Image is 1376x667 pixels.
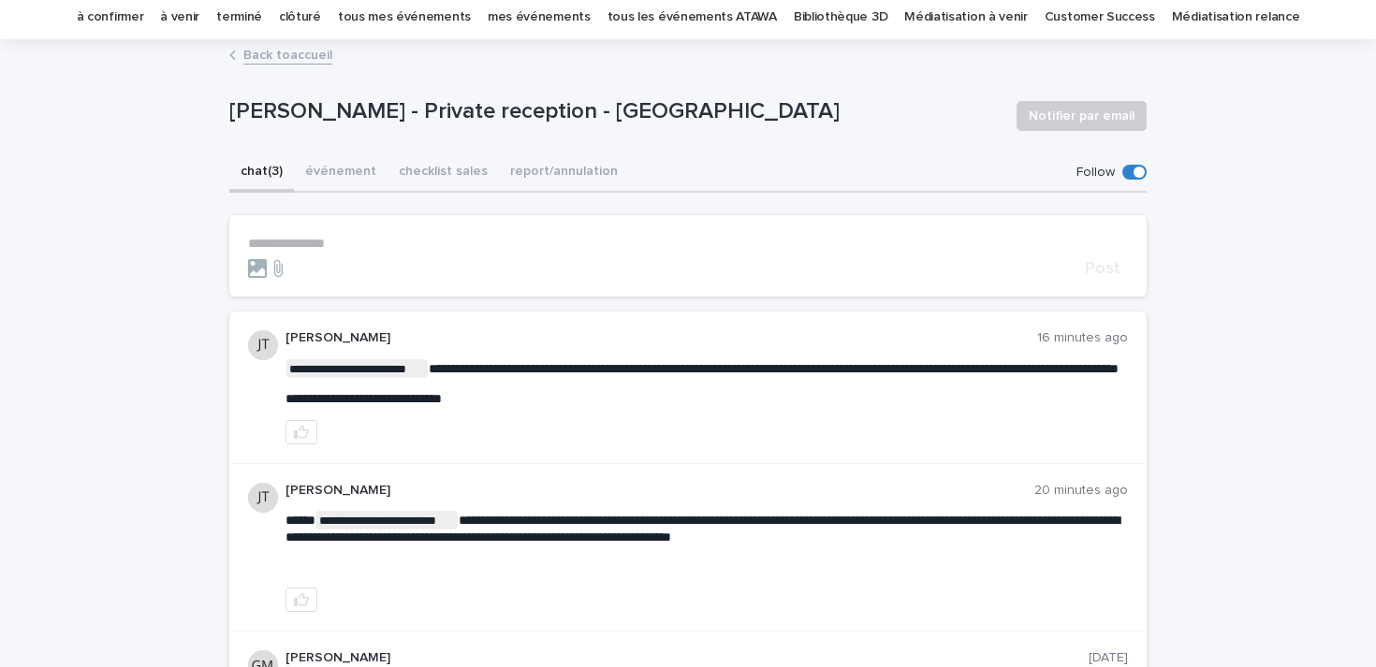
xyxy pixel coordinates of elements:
[285,587,317,612] button: like this post
[1085,260,1120,277] span: Post
[285,420,317,444] button: like this post
[1017,101,1147,131] button: Notifier par email
[294,153,388,193] button: événement
[285,330,1037,346] p: [PERSON_NAME]
[243,43,332,65] a: Back toaccueil
[229,153,294,193] button: chat (3)
[229,98,1002,125] p: [PERSON_NAME] - Private reception - [GEOGRAPHIC_DATA]
[1076,165,1115,181] p: Follow
[499,153,629,193] button: report/annulation
[285,483,1034,499] p: [PERSON_NAME]
[1089,650,1128,666] p: [DATE]
[388,153,499,193] button: checklist sales
[1077,260,1128,277] button: Post
[1029,107,1134,125] span: Notifier par email
[285,650,1089,666] p: [PERSON_NAME]
[1034,483,1128,499] p: 20 minutes ago
[1037,330,1128,346] p: 16 minutes ago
